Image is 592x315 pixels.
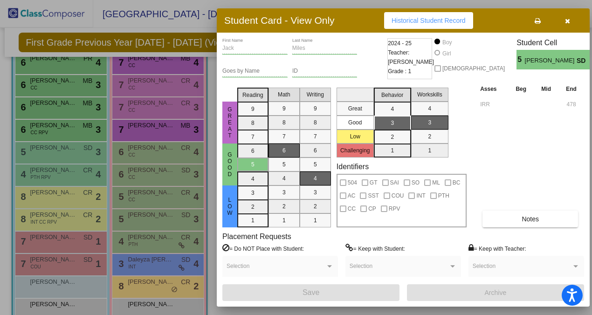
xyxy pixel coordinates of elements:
span: Save [303,288,319,296]
span: CC [348,203,356,214]
button: Historical Student Record [384,12,473,29]
label: Placement Requests [222,232,291,241]
span: INT [416,190,425,201]
button: Notes [482,211,578,227]
span: RPV [389,203,400,214]
span: 2024 - 25 [388,39,412,48]
span: Good [226,151,234,178]
div: Girl [442,49,451,58]
label: = Keep with Teacher: [468,244,526,253]
span: Low [226,197,234,216]
th: End [558,84,584,94]
span: SD [577,56,590,66]
label: = Keep with Student: [345,244,405,253]
span: GT [370,177,378,188]
span: SST [368,190,379,201]
label: = Do NOT Place with Student: [222,244,304,253]
span: BC [453,177,461,188]
th: Beg [508,84,534,94]
span: PTH [438,190,449,201]
span: CP [368,203,376,214]
span: GREAT [226,106,234,139]
span: Archive [485,289,507,296]
label: Identifiers [337,162,369,171]
h3: Student Card - View Only [224,14,335,26]
span: SO [412,177,420,188]
input: goes by name [222,68,288,75]
th: Asses [478,84,508,94]
span: ML [432,177,440,188]
div: Boy [442,38,452,47]
span: 504 [348,177,357,188]
th: Mid [534,84,558,94]
span: COU [392,190,404,201]
span: AC [348,190,356,201]
button: Save [222,284,399,301]
input: assessment [480,97,506,111]
span: Notes [522,215,539,223]
span: Historical Student Record [392,17,466,24]
button: Archive [407,284,584,301]
span: [PERSON_NAME] [525,56,577,66]
span: SAI [390,177,399,188]
span: Teacher: [PERSON_NAME] [388,48,434,67]
span: [DEMOGRAPHIC_DATA] [442,63,505,74]
span: 5 [516,54,524,65]
span: Grade : 1 [388,67,411,76]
